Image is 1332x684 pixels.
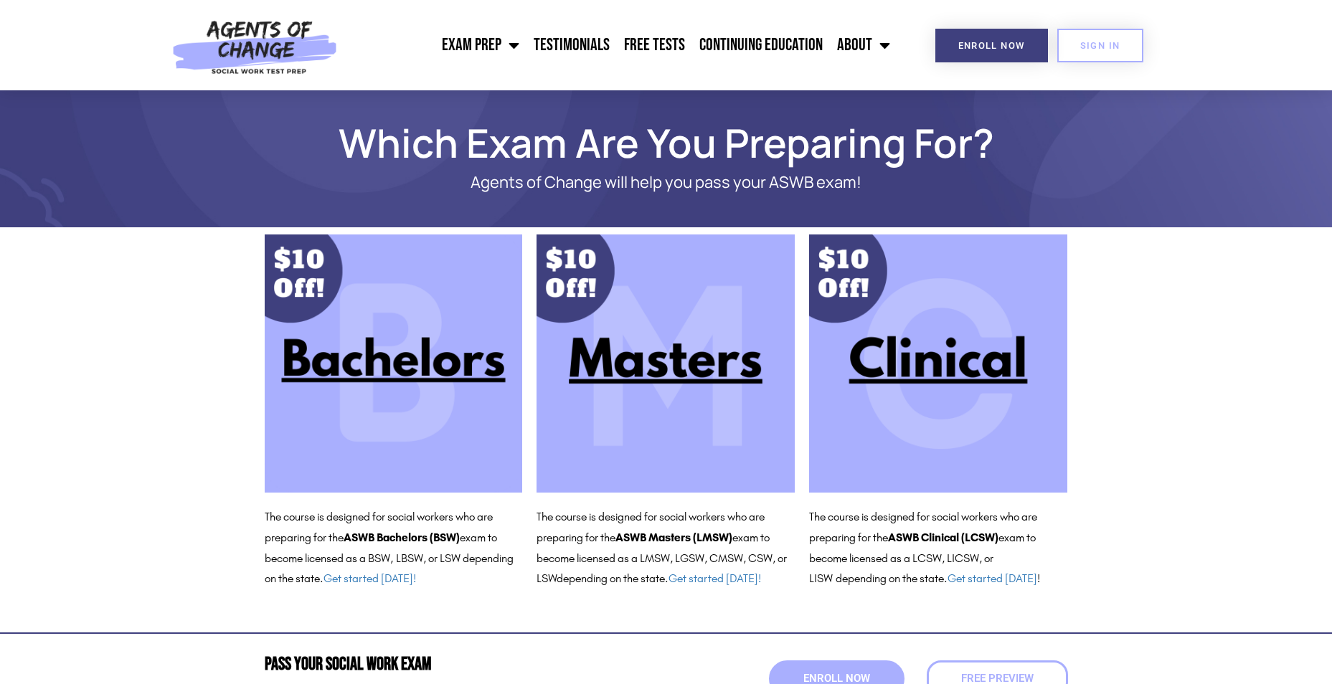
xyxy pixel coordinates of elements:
[961,673,1034,684] span: Free Preview
[803,673,870,684] span: Enroll Now
[888,531,998,544] b: ASWB Clinical (LCSW)
[537,507,795,589] p: The course is designed for social workers who are preparing for the exam to become licensed as a ...
[669,571,761,585] a: Get started [DATE]!
[809,507,1067,589] p: The course is designed for social workers who are preparing for the exam to become licensed as a ...
[1080,41,1120,50] span: SIGN IN
[836,571,944,585] span: depending on the state
[830,27,897,63] a: About
[948,571,1037,585] a: Get started [DATE]
[258,126,1075,159] h1: Which Exam Are You Preparing For?
[1057,29,1143,62] a: SIGN IN
[617,27,692,63] a: Free Tests
[557,571,761,585] span: depending on the state.
[315,174,1018,191] p: Agents of Change will help you pass your ASWB exam!
[692,27,830,63] a: Continuing Education
[615,531,732,544] b: ASWB Masters (LMSW)
[958,41,1025,50] span: Enroll Now
[323,571,416,585] a: Get started [DATE]!
[944,571,1040,585] span: . !
[526,27,617,63] a: Testimonials
[265,655,659,673] h2: Pass Your Social Work Exam
[435,27,526,63] a: Exam Prep
[265,507,523,589] p: The course is designed for social workers who are preparing for the exam to become licensed as a ...
[935,29,1048,62] a: Enroll Now
[345,27,897,63] nav: Menu
[344,531,460,544] b: ASWB Bachelors (BSW)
